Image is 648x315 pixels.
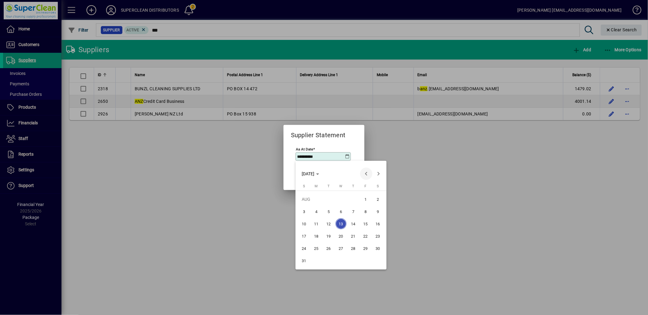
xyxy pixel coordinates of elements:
button: Wed Aug 27 2025 [335,242,347,255]
span: 2 [372,194,384,205]
button: Sun Aug 03 2025 [298,205,310,218]
span: 22 [360,231,371,242]
span: 3 [299,206,310,217]
span: W [340,184,343,188]
button: Sun Aug 17 2025 [298,230,310,242]
span: 16 [372,218,384,229]
span: 27 [336,243,347,254]
span: 17 [299,231,310,242]
button: Fri Aug 01 2025 [360,193,372,205]
button: Sun Aug 31 2025 [298,255,310,267]
span: 11 [311,218,322,229]
button: Thu Aug 14 2025 [347,218,360,230]
span: 19 [323,231,334,242]
span: [DATE] [302,171,315,176]
span: 21 [348,231,359,242]
span: T [328,184,330,188]
td: AUG [298,193,360,205]
button: Tue Aug 26 2025 [323,242,335,255]
span: 1 [360,194,371,205]
button: Mon Aug 18 2025 [310,230,323,242]
button: Sun Aug 24 2025 [298,242,310,255]
button: Fri Aug 08 2025 [360,205,372,218]
span: 15 [360,218,371,229]
span: 9 [372,206,384,217]
button: Wed Aug 20 2025 [335,230,347,242]
button: Mon Aug 11 2025 [310,218,323,230]
span: 25 [311,243,322,254]
button: Mon Aug 25 2025 [310,242,323,255]
span: 4 [311,206,322,217]
button: Tue Aug 05 2025 [323,205,335,218]
span: 14 [348,218,359,229]
button: Tue Aug 12 2025 [323,218,335,230]
button: Sat Aug 30 2025 [372,242,384,255]
span: M [315,184,318,188]
span: 20 [336,231,347,242]
span: 10 [299,218,310,229]
span: 8 [360,206,371,217]
button: Previous month [360,168,372,180]
button: Sat Aug 16 2025 [372,218,384,230]
span: 13 [336,218,347,229]
button: Fri Aug 22 2025 [360,230,372,242]
span: S [377,184,379,188]
button: Sat Aug 23 2025 [372,230,384,242]
button: Tue Aug 19 2025 [323,230,335,242]
span: 26 [323,243,334,254]
span: 31 [299,255,310,266]
span: 24 [299,243,310,254]
button: Sat Aug 09 2025 [372,205,384,218]
span: 23 [372,231,384,242]
span: 5 [323,206,334,217]
button: Next month [372,168,385,180]
span: 6 [336,206,347,217]
span: 7 [348,206,359,217]
button: Thu Aug 07 2025 [347,205,360,218]
button: Thu Aug 28 2025 [347,242,360,255]
button: Sun Aug 10 2025 [298,218,310,230]
button: Wed Aug 13 2025 [335,218,347,230]
button: Mon Aug 04 2025 [310,205,323,218]
span: S [303,184,305,188]
button: Fri Aug 29 2025 [360,242,372,255]
span: 29 [360,243,371,254]
span: T [352,184,354,188]
button: Choose month and year [300,168,322,179]
button: Fri Aug 15 2025 [360,218,372,230]
button: Thu Aug 21 2025 [347,230,360,242]
span: 12 [323,218,334,229]
span: F [365,184,367,188]
span: 18 [311,231,322,242]
button: Wed Aug 06 2025 [335,205,347,218]
button: Sat Aug 02 2025 [372,193,384,205]
span: 28 [348,243,359,254]
span: 30 [372,243,384,254]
